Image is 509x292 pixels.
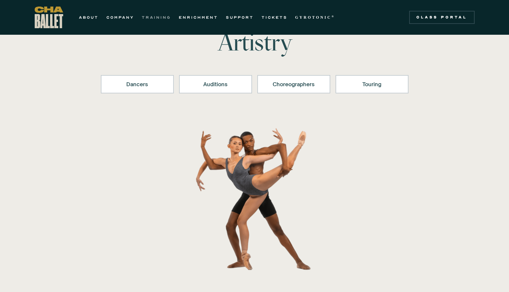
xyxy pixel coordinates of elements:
div: Touring [344,80,400,88]
div: Dancers [109,80,165,88]
a: Dancers [101,75,174,93]
a: Auditions [179,75,252,93]
div: Choreographers [266,80,322,88]
a: Choreographers [257,75,330,93]
a: ABOUT [79,13,99,21]
strong: GYROTONIC [295,15,332,20]
a: ENRICHMENT [179,13,218,21]
div: Class Portal [413,15,471,20]
sup: ® [332,15,335,18]
a: Touring [336,75,409,93]
a: Class Portal [409,11,475,24]
div: Auditions [188,80,244,88]
a: TRAINING [142,13,171,21]
h1: Athleticism & Artistry [153,7,357,54]
a: GYROTONIC® [295,13,335,21]
a: TICKETS [262,13,287,21]
a: home [35,7,63,28]
a: COMPANY [106,13,134,21]
a: SUPPORT [226,13,254,21]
